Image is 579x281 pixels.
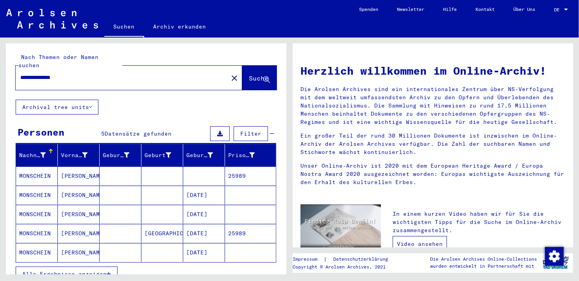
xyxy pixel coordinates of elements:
[300,204,381,248] img: video.jpg
[16,186,58,204] mat-cell: MONSCHEIN
[228,149,266,161] div: Prisoner #
[58,166,100,185] mat-cell: [PERSON_NAME]
[183,186,225,204] mat-cell: [DATE]
[183,205,225,224] mat-cell: [DATE]
[430,263,537,270] p: wurden entwickelt in Partnerschaft mit
[225,166,276,185] mat-cell: 25989
[293,263,397,270] p: Copyright © Arolsen Archives, 2021
[545,247,564,266] img: Zustimmung ändern
[6,9,98,29] img: Arolsen_neg.svg
[18,125,64,139] div: Personen
[545,247,563,265] div: Zustimmung ändern
[16,205,58,224] mat-cell: MONSCHEIN
[242,66,277,90] button: Suche
[16,166,58,185] mat-cell: MONSCHEIN
[183,243,225,262] mat-cell: [DATE]
[234,126,268,141] button: Filter
[300,63,565,79] h1: Herzlich willkommen im Online-Archiv!
[393,236,447,252] a: Video ansehen
[22,270,107,277] span: Alle Ergebnisse anzeigen
[58,186,100,204] mat-cell: [PERSON_NAME]
[103,151,129,159] div: Geburtsname
[18,54,98,69] mat-label: Nach Themen oder Namen suchen
[300,132,565,156] p: Ein großer Teil der rund 30 Millionen Dokumente ist inzwischen im Online-Archiv der Arolsen Archi...
[293,255,397,263] div: |
[183,224,225,243] mat-cell: [DATE]
[19,149,57,161] div: Nachname
[144,17,216,36] a: Archiv erkunden
[105,130,172,137] span: Datensätze gefunden
[327,255,397,263] a: Datenschutzerklärung
[225,224,276,243] mat-cell: 25989
[186,149,225,161] div: Geburtsdatum
[186,151,213,159] div: Geburtsdatum
[430,256,537,263] p: Die Arolsen Archives Online-Collections
[141,144,183,166] mat-header-cell: Geburt‏
[16,144,58,166] mat-header-cell: Nachname
[227,70,242,86] button: Clear
[249,74,268,82] span: Suche
[58,205,100,224] mat-cell: [PERSON_NAME]
[183,144,225,166] mat-header-cell: Geburtsdatum
[16,224,58,243] mat-cell: MONSCHEIN
[145,151,171,159] div: Geburt‏
[554,7,563,13] span: DE
[58,224,100,243] mat-cell: [PERSON_NAME]
[104,17,144,38] a: Suchen
[16,100,98,115] button: Archival tree units
[145,149,183,161] div: Geburt‏
[100,144,141,166] mat-header-cell: Geburtsname
[103,149,141,161] div: Geburtsname
[16,243,58,262] mat-cell: MONSCHEIN
[300,162,565,186] p: Unser Online-Archiv ist 2020 mit dem European Heritage Award / Europa Nostra Award 2020 ausgezeic...
[58,144,100,166] mat-header-cell: Vorname
[141,224,183,243] mat-cell: [GEOGRAPHIC_DATA]
[228,151,255,159] div: Prisoner #
[58,243,100,262] mat-cell: [PERSON_NAME]
[225,144,276,166] mat-header-cell: Prisoner #
[240,130,261,137] span: Filter
[61,151,88,159] div: Vorname
[230,73,239,83] mat-icon: close
[393,210,565,234] p: In einem kurzen Video haben wir für Sie die wichtigsten Tipps für die Suche im Online-Archiv zusa...
[293,255,323,263] a: Impressum
[101,130,105,137] span: 5
[19,151,46,159] div: Nachname
[541,253,570,272] img: yv_logo.png
[61,149,99,161] div: Vorname
[300,85,565,126] p: Die Arolsen Archives sind ein internationales Zentrum über NS-Verfolgung mit dem weltweit umfasse...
